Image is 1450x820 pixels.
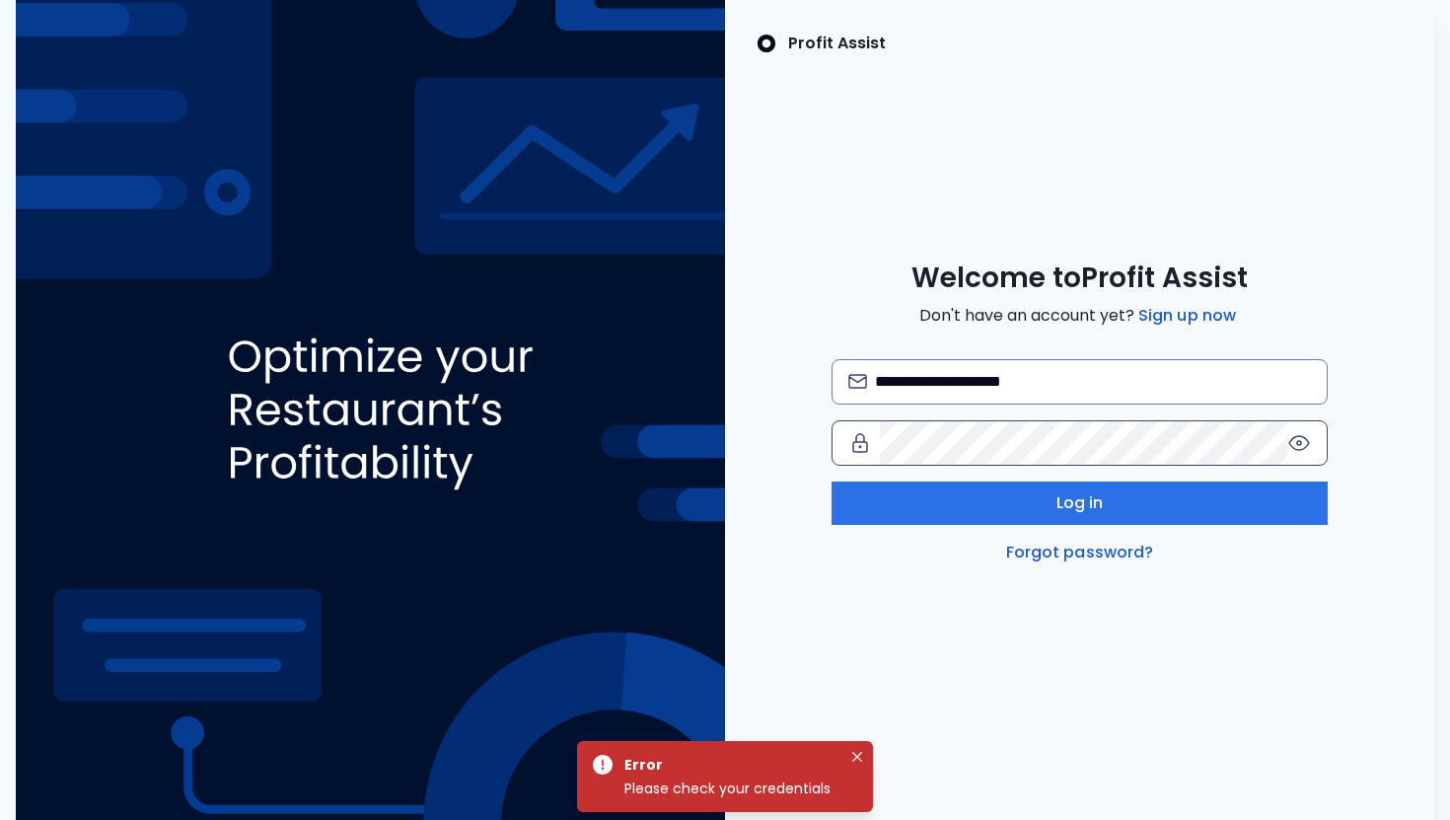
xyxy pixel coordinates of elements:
img: email [848,374,867,389]
a: Forgot password? [1002,541,1158,564]
span: Welcome to Profit Assist [911,261,1248,296]
div: Please check your credentials [624,777,841,800]
span: Log in [1056,491,1104,515]
a: Sign up now [1134,304,1240,328]
button: Log in [832,482,1328,525]
button: Close [845,745,869,769]
div: Error [624,753,834,777]
img: SpotOn Logo [757,32,776,55]
span: Don't have an account yet? [919,304,1240,328]
p: Profit Assist [788,32,886,55]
